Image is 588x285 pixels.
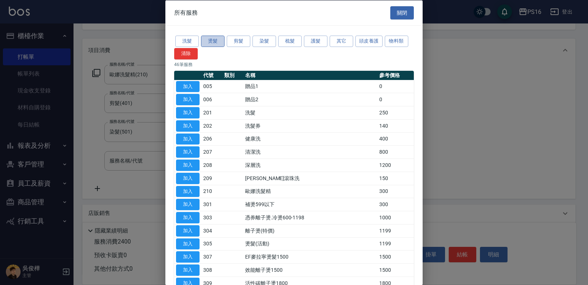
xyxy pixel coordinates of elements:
td: 304 [201,224,222,237]
td: 1199 [377,237,414,251]
td: 307 [201,250,222,263]
td: 贈品1 [243,80,377,93]
button: 加入 [176,107,200,118]
button: 加入 [176,94,200,105]
td: 400 [377,132,414,146]
button: 其它 [330,36,353,47]
button: 加入 [176,186,200,197]
td: 300 [377,185,414,198]
td: 005 [201,80,222,93]
td: 憑券離子燙.冷燙600-1198 [243,211,377,224]
td: 210 [201,185,222,198]
button: 物料類 [385,36,408,47]
td: 201 [201,106,222,119]
td: 0 [377,93,414,106]
button: 加入 [176,160,200,171]
td: 洗髮券 [243,119,377,132]
td: 305 [201,237,222,251]
button: 護髮 [304,36,327,47]
button: 加入 [176,81,200,92]
td: 150 [377,172,414,185]
td: 效能離子燙1500 [243,263,377,277]
button: 加入 [176,225,200,236]
button: 加入 [176,120,200,131]
td: 250 [377,106,414,119]
td: 清潔洗 [243,145,377,158]
button: 剪髮 [227,36,250,47]
p: 46 筆服務 [174,61,414,67]
td: 0 [377,80,414,93]
th: 名稱 [243,70,377,80]
td: 1200 [377,158,414,172]
button: 燙髮 [201,36,225,47]
button: 加入 [176,251,200,263]
button: 清除 [174,48,198,59]
td: 1199 [377,224,414,237]
button: 染髮 [252,36,276,47]
button: 加入 [176,264,200,276]
th: 類別 [222,70,243,80]
td: EF麥拉寧燙髮1500 [243,250,377,263]
button: 關閉 [390,6,414,19]
td: 209 [201,172,222,185]
button: 加入 [176,133,200,145]
button: 梳髮 [278,36,302,47]
td: 308 [201,263,222,277]
td: 深層洗 [243,158,377,172]
td: 燙髮(活動) [243,237,377,251]
td: 補燙599以下 [243,198,377,211]
td: 1000 [377,211,414,224]
button: 加入 [176,146,200,158]
td: 洗髮 [243,106,377,119]
td: 206 [201,132,222,146]
td: 健康洗 [243,132,377,146]
td: 301 [201,198,222,211]
td: 006 [201,93,222,106]
button: 加入 [176,199,200,210]
button: 加入 [176,212,200,223]
span: 所有服務 [174,9,198,16]
td: 1500 [377,250,414,263]
td: 800 [377,145,414,158]
td: 贈品2 [243,93,377,106]
td: 1500 [377,263,414,277]
td: 歐娜洗髮精 [243,185,377,198]
th: 代號 [201,70,222,80]
td: 離子燙(特價) [243,224,377,237]
td: 202 [201,119,222,132]
td: 207 [201,145,222,158]
button: 加入 [176,238,200,249]
button: 頭皮養護 [355,36,383,47]
th: 參考價格 [377,70,414,80]
button: 洗髮 [175,36,199,47]
td: 303 [201,211,222,224]
td: 300 [377,198,414,211]
td: 140 [377,119,414,132]
td: 208 [201,158,222,172]
button: 加入 [176,172,200,184]
td: [PERSON_NAME]滾珠洗 [243,172,377,185]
